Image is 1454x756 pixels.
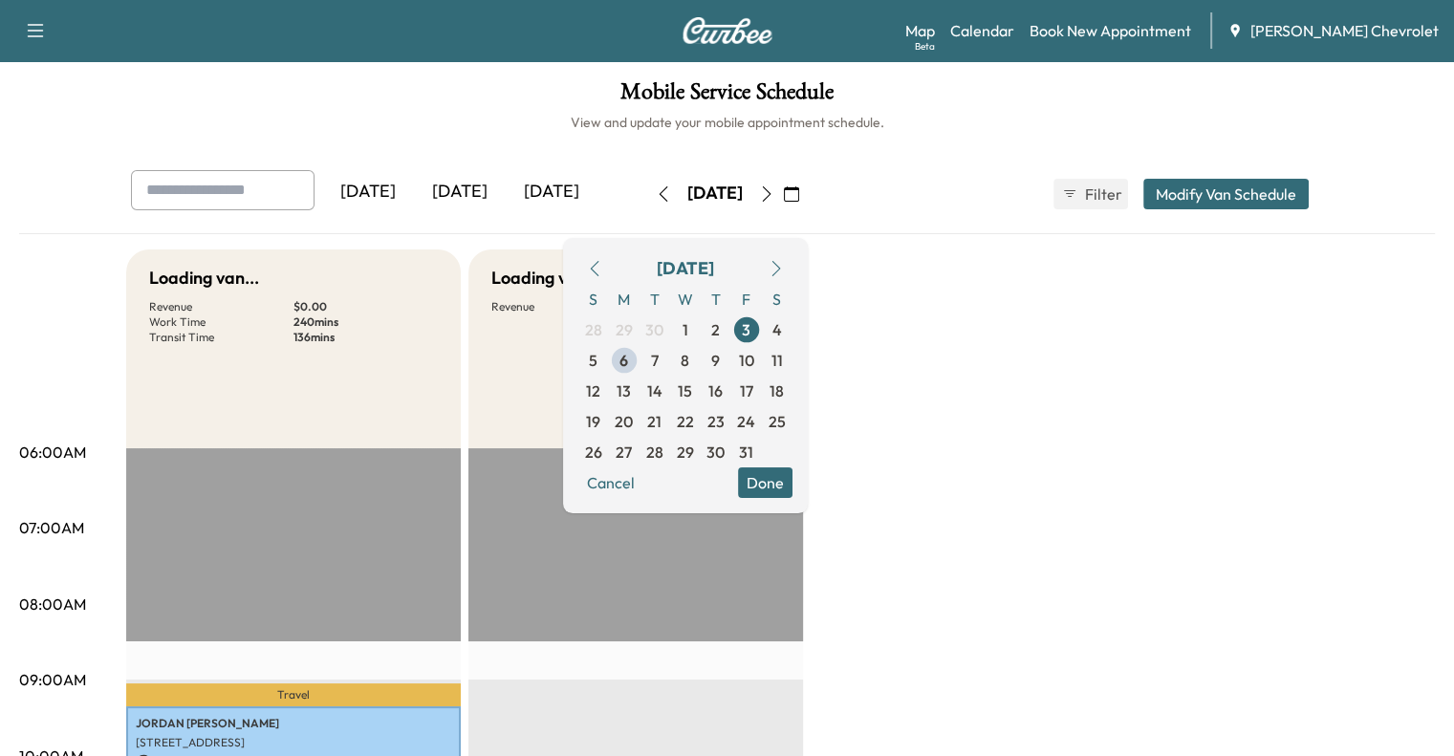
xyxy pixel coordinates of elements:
[677,441,694,464] span: 29
[616,318,633,341] span: 29
[293,330,438,345] p: 136 mins
[585,318,602,341] span: 28
[687,182,743,205] div: [DATE]
[762,284,792,314] span: S
[19,80,1435,113] h1: Mobile Service Schedule
[651,349,659,372] span: 7
[586,410,600,433] span: 19
[1030,19,1191,42] a: Book New Appointment
[1250,19,1439,42] span: [PERSON_NAME] Chevrolet
[136,735,451,750] p: [STREET_ADDRESS]
[738,467,792,498] button: Done
[293,314,438,330] p: 240 mins
[126,683,461,706] p: Travel
[701,284,731,314] span: T
[681,349,689,372] span: 8
[578,467,643,498] button: Cancel
[737,410,755,433] span: 24
[585,441,602,464] span: 26
[19,668,86,691] p: 09:00AM
[619,349,628,372] span: 6
[149,299,293,314] p: Revenue
[589,349,597,372] span: 5
[645,318,663,341] span: 30
[1053,179,1128,209] button: Filter
[506,170,597,214] div: [DATE]
[740,379,753,402] span: 17
[617,379,631,402] span: 13
[1143,179,1309,209] button: Modify Van Schedule
[772,318,782,341] span: 4
[677,410,694,433] span: 22
[670,284,701,314] span: W
[739,349,754,372] span: 10
[149,330,293,345] p: Transit Time
[769,410,786,433] span: 25
[647,410,662,433] span: 21
[683,318,688,341] span: 1
[578,284,609,314] span: S
[1085,183,1119,205] span: Filter
[586,379,600,402] span: 12
[615,410,633,433] span: 20
[149,265,259,292] h5: Loading van...
[950,19,1014,42] a: Calendar
[915,39,935,54] div: Beta
[19,516,84,539] p: 07:00AM
[322,170,414,214] div: [DATE]
[708,379,723,402] span: 16
[770,379,784,402] span: 18
[657,255,714,282] div: [DATE]
[640,284,670,314] span: T
[739,441,753,464] span: 31
[678,379,692,402] span: 15
[293,299,438,314] p: $ 0.00
[491,299,636,314] p: Revenue
[742,318,750,341] span: 3
[731,284,762,314] span: F
[771,349,783,372] span: 11
[414,170,506,214] div: [DATE]
[711,318,720,341] span: 2
[682,17,773,44] img: Curbee Logo
[19,441,86,464] p: 06:00AM
[149,314,293,330] p: Work Time
[19,593,86,616] p: 08:00AM
[711,349,720,372] span: 9
[647,379,662,402] span: 14
[136,716,451,731] p: JORDAN [PERSON_NAME]
[491,265,601,292] h5: Loading van...
[905,19,935,42] a: MapBeta
[707,410,725,433] span: 23
[609,284,640,314] span: M
[646,441,663,464] span: 28
[706,441,725,464] span: 30
[616,441,632,464] span: 27
[19,113,1435,132] h6: View and update your mobile appointment schedule.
